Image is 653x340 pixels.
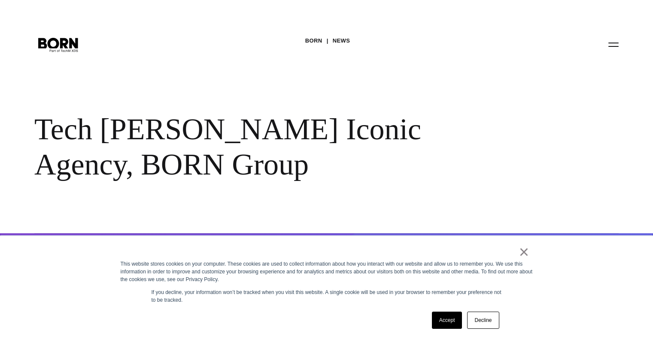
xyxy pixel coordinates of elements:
a: BORN [305,34,322,47]
a: × [519,248,529,256]
button: Open [603,35,624,53]
div: This website stores cookies on your computer. These cookies are used to collect information about... [121,260,533,283]
a: News [333,34,350,47]
a: Accept [432,312,462,329]
div: Tech [PERSON_NAME] Iconic Agency, BORN Group [34,112,524,182]
p: If you decline, your information won’t be tracked when you visit this website. A single cookie wi... [152,288,502,304]
a: Decline [467,312,499,329]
